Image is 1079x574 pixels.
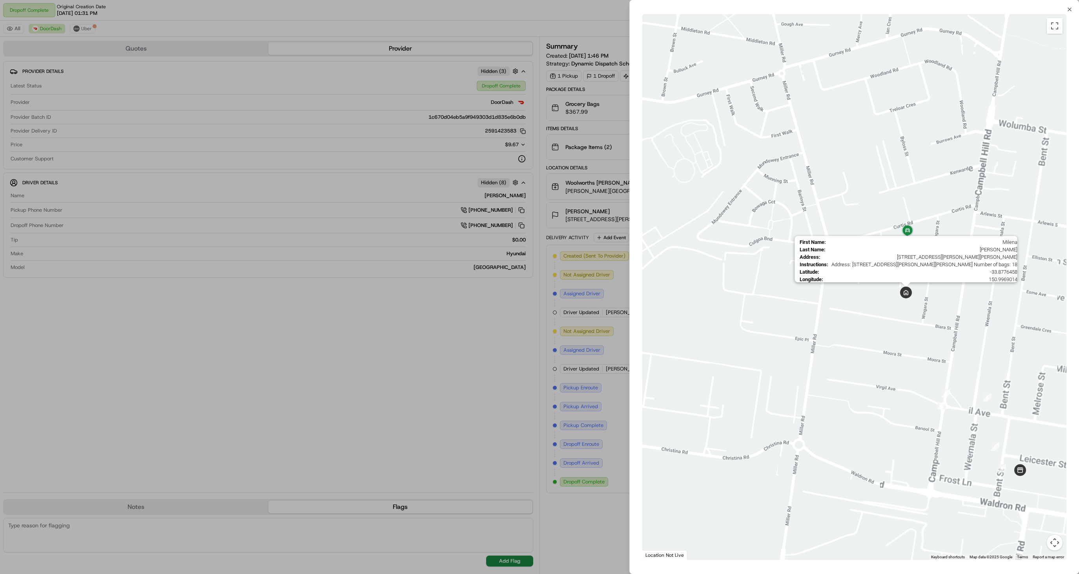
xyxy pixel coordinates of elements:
[799,269,819,275] span: Latitude :
[1047,18,1063,34] button: Toggle fullscreen view
[828,247,1017,252] span: [PERSON_NAME]
[829,239,1017,245] span: Milena
[799,254,820,260] span: Address :
[799,276,823,282] span: Longitude :
[644,550,670,560] img: Google
[970,555,1012,559] span: Map data ©2025 Google
[822,269,1017,275] span: -33.8776458
[799,262,828,267] span: Instructions :
[826,276,1017,282] span: 150.9969014
[799,247,825,252] span: Last Name :
[931,554,965,560] button: Keyboard shortcuts
[1047,535,1063,550] button: Map camera controls
[937,401,946,409] div: 7
[991,442,999,451] div: 5
[642,550,687,560] div: Location Not Live
[823,254,1017,260] span: [STREET_ADDRESS][PERSON_NAME][PERSON_NAME]
[831,262,1017,267] span: Address: [STREET_ADDRESS][PERSON_NAME][PERSON_NAME] Number of bags: 18
[644,550,670,560] a: Open this area in Google Maps (opens a new window)
[983,393,992,401] div: 6
[942,389,950,398] div: 3
[1017,555,1028,559] a: Terms
[799,239,826,245] span: First Name :
[997,464,1006,473] div: 4
[1033,555,1064,559] a: Report a map error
